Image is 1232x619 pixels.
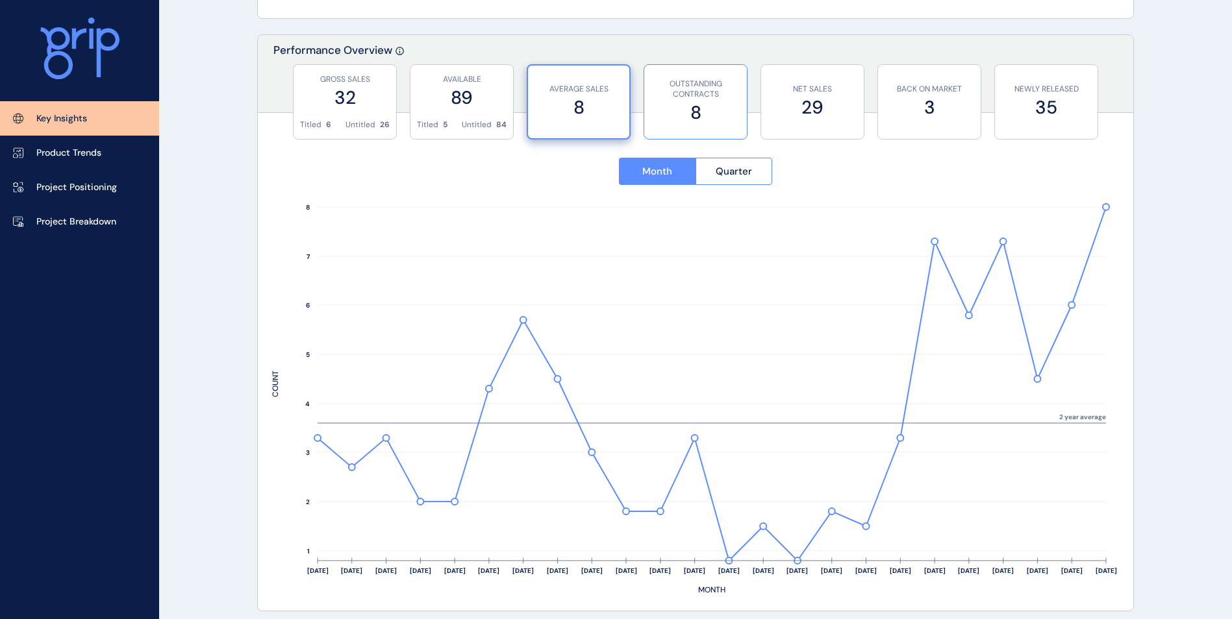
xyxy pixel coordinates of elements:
text: 6 [306,301,310,309]
text: [DATE] [1096,566,1117,575]
p: NET SALES [768,84,857,95]
text: COUNT [270,370,281,397]
p: Project Positioning [36,181,117,194]
label: 35 [1001,95,1091,120]
p: Key Insights [36,112,87,125]
text: [DATE] [958,566,979,575]
text: MONTH [698,585,725,595]
p: Untitled [346,119,375,130]
label: 3 [885,95,974,120]
p: Performance Overview [273,43,392,112]
text: 7 [307,252,310,261]
button: Month [619,158,696,185]
p: AVERAGE SALES [534,84,623,95]
text: 1 [307,547,310,555]
p: Titled [417,119,438,130]
text: [DATE] [581,566,603,575]
text: [DATE] [684,566,705,575]
p: NEWLY RELEASED [1001,84,1091,95]
text: [DATE] [341,566,362,575]
label: 89 [417,85,507,110]
span: Month [642,165,672,178]
text: [DATE] [649,566,671,575]
p: Untitled [462,119,492,130]
label: 32 [300,85,390,110]
text: [DATE] [924,566,946,575]
label: 8 [651,100,740,125]
text: [DATE] [786,566,808,575]
text: [DATE] [444,566,466,575]
p: BACK ON MARKET [885,84,974,95]
text: 3 [306,448,310,457]
text: 4 [305,400,310,408]
p: 26 [380,119,390,130]
p: Product Trends [36,147,101,160]
text: 2 [306,498,310,506]
p: 5 [443,119,447,130]
text: [DATE] [512,566,534,575]
text: [DATE] [890,566,911,575]
text: 8 [306,203,310,212]
text: [DATE] [753,566,774,575]
label: 8 [534,95,623,120]
span: Quarter [716,165,752,178]
text: [DATE] [1027,566,1048,575]
text: [DATE] [616,566,637,575]
text: [DATE] [478,566,499,575]
p: Titled [300,119,321,130]
p: 6 [326,119,331,130]
text: [DATE] [1061,566,1083,575]
p: AVAILABLE [417,74,507,85]
text: [DATE] [992,566,1014,575]
text: [DATE] [855,566,877,575]
text: [DATE] [410,566,431,575]
text: [DATE] [307,566,329,575]
text: [DATE] [375,566,397,575]
text: [DATE] [821,566,842,575]
p: OUTSTANDING CONTRACTS [651,79,740,101]
p: GROSS SALES [300,74,390,85]
text: [DATE] [547,566,568,575]
label: 29 [768,95,857,120]
text: 2 year average [1059,413,1106,421]
button: Quarter [696,158,773,185]
text: [DATE] [718,566,740,575]
p: Project Breakdown [36,215,116,228]
text: 5 [306,350,310,359]
p: 84 [496,119,507,130]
